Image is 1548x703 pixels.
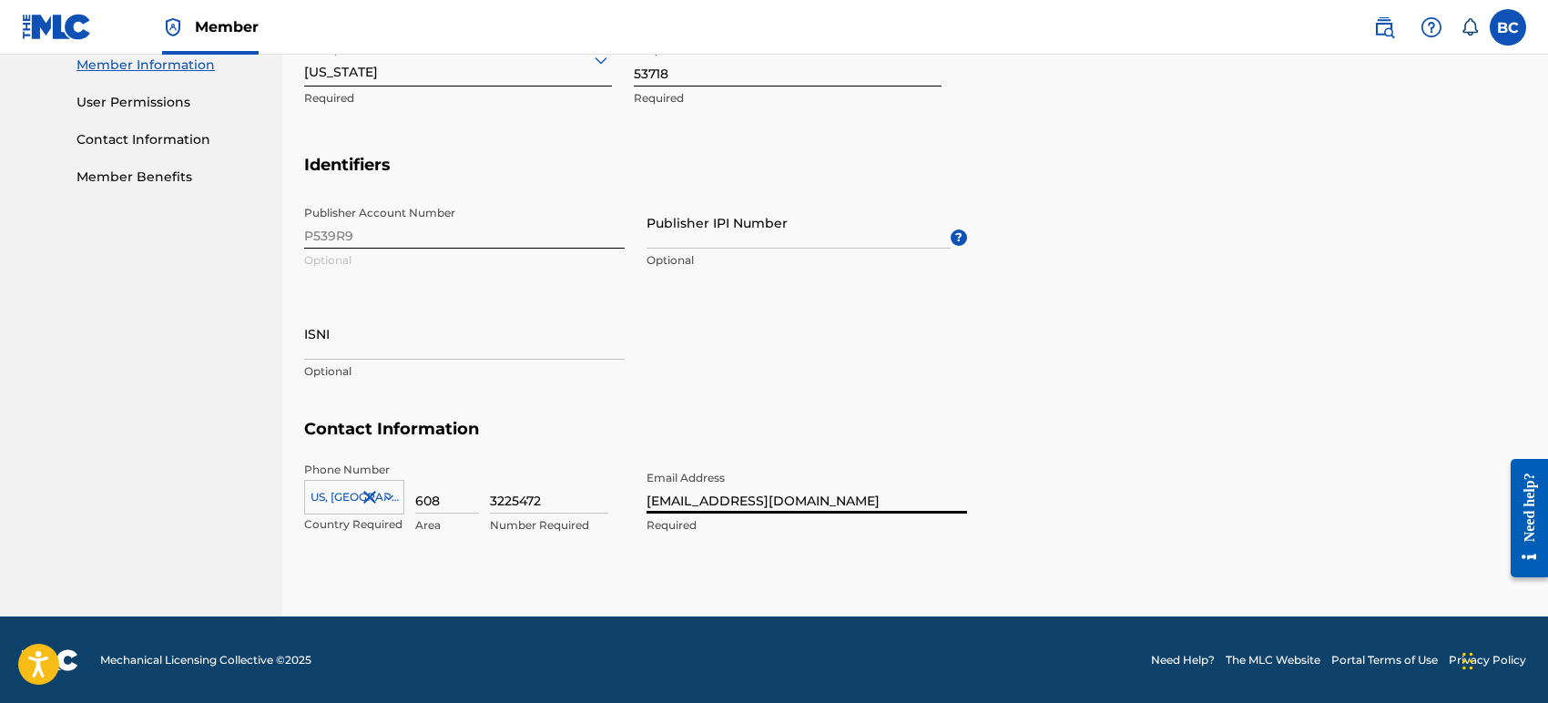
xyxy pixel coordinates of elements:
a: Portal Terms of Use [1331,652,1438,668]
p: Optional [304,363,625,380]
iframe: Chat Widget [1457,616,1548,703]
div: Help [1413,9,1450,46]
h5: Identifiers [304,155,1526,198]
a: The MLC Website [1226,652,1320,668]
p: Required [634,90,942,107]
iframe: Resource Center [1497,444,1548,591]
img: MLC Logo [22,14,92,40]
div: User Menu [1490,9,1526,46]
p: Area [415,517,479,534]
span: ? [951,229,967,246]
img: logo [22,649,78,671]
div: Drag [1462,634,1473,688]
img: help [1421,16,1442,38]
span: Member [195,16,259,37]
a: Member Benefits [76,168,260,187]
span: Mechanical Licensing Collective © 2025 [100,652,311,668]
p: Country Required [304,516,404,533]
a: Public Search [1366,9,1402,46]
div: Notifications [1461,18,1479,36]
p: Required [647,517,967,534]
a: User Permissions [76,93,260,112]
a: Need Help? [1151,652,1215,668]
img: search [1373,16,1395,38]
h5: Contact Information [304,419,1526,462]
a: Contact Information [76,130,260,149]
p: Number Required [490,517,608,534]
a: Member Information [76,56,260,75]
a: Privacy Policy [1449,652,1526,668]
p: Required [304,90,612,107]
img: Top Rightsholder [162,16,184,38]
p: Optional [647,252,951,269]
